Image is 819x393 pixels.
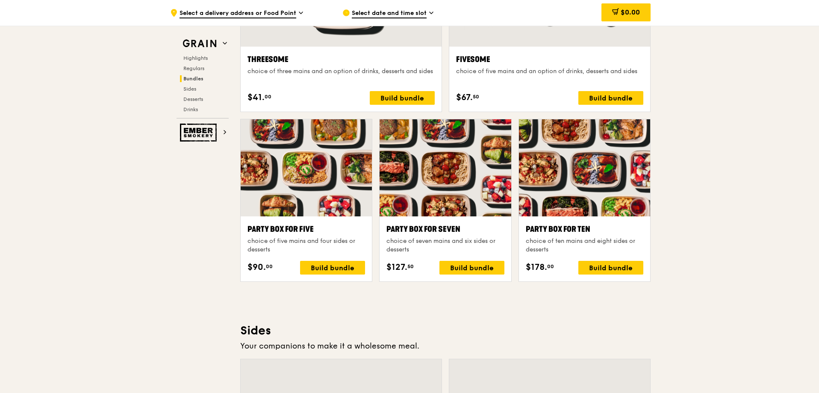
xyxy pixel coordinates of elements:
div: choice of three mains and an option of drinks, desserts and sides [247,67,435,76]
span: $178. [526,261,547,274]
span: Highlights [183,55,208,61]
span: Select date and time slot [352,9,427,18]
span: 00 [547,263,554,270]
div: choice of seven mains and six sides or desserts [386,237,504,254]
span: $90. [247,261,266,274]
div: Build bundle [578,261,643,275]
div: Build bundle [578,91,643,105]
div: Build bundle [370,91,435,105]
div: Your companions to make it a wholesome meal. [240,340,651,352]
span: Bundles [183,76,203,82]
span: Regulars [183,65,204,71]
span: Drinks [183,106,198,112]
span: $41. [247,91,265,104]
span: 00 [265,93,271,100]
div: Fivesome [456,53,643,65]
span: $67. [456,91,473,104]
div: Party Box for Ten [526,223,643,235]
img: Ember Smokery web logo [180,124,219,142]
div: choice of five mains and four sides or desserts [247,237,365,254]
div: choice of five mains and an option of drinks, desserts and sides [456,67,643,76]
span: 50 [473,93,479,100]
div: Party Box for Five [247,223,365,235]
span: Select a delivery address or Food Point [180,9,296,18]
span: Desserts [183,96,203,102]
span: 50 [407,263,414,270]
h3: Sides [240,323,651,338]
span: Sides [183,86,196,92]
img: Grain web logo [180,36,219,51]
div: choice of ten mains and eight sides or desserts [526,237,643,254]
div: Party Box for Seven [386,223,504,235]
div: Build bundle [439,261,504,275]
span: $0.00 [621,8,640,16]
div: Build bundle [300,261,365,275]
span: 00 [266,263,273,270]
span: $127. [386,261,407,274]
div: Threesome [247,53,435,65]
